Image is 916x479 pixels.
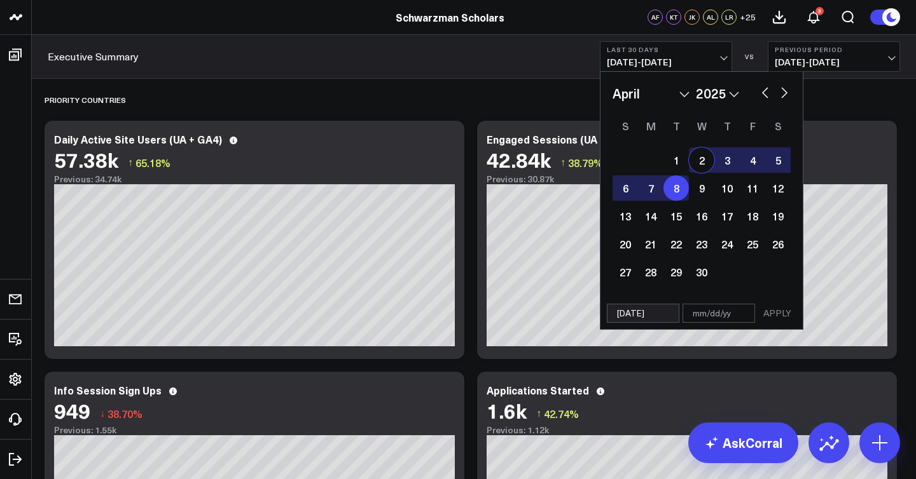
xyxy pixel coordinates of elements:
div: VS [739,53,761,60]
span: ↓ [100,405,105,422]
span: ↑ [536,405,541,422]
div: 57.38k [54,148,118,171]
div: Saturday [765,116,791,136]
div: Previous: 1.12k [487,425,887,435]
div: LR [721,10,737,25]
div: Previous: 1.55k [54,425,455,435]
span: 38.79% [568,156,603,170]
div: 1.6k [487,399,527,422]
a: Schwarzman Scholars [396,10,504,24]
div: AL [703,10,718,25]
a: AskCorral [688,422,798,463]
button: Previous Period[DATE]-[DATE] [768,41,900,72]
div: 3 [815,7,824,15]
div: KT [666,10,681,25]
span: [DATE] - [DATE] [607,57,725,67]
div: Tuesday [663,116,689,136]
div: Thursday [714,116,740,136]
div: Priority Countries [45,85,126,114]
div: 42.84k [487,148,551,171]
span: 42.74% [544,407,579,421]
b: Previous Period [775,46,893,53]
div: Previous: 30.87k [487,174,887,184]
div: JK [684,10,700,25]
button: Last 30 Days[DATE]-[DATE] [600,41,732,72]
div: Sunday [613,116,638,136]
span: ↑ [128,154,133,171]
span: + 25 [740,13,756,22]
div: Wednesday [689,116,714,136]
div: Previous: 34.74k [54,174,455,184]
span: ↑ [560,154,566,171]
div: Engaged Sessions (UA + GA4) [487,133,633,145]
div: 949 [54,399,90,422]
b: Last 30 Days [607,46,725,53]
span: 65.18% [135,156,170,170]
span: 38.70% [108,407,142,421]
div: Applications Started [487,384,589,396]
div: Monday [638,116,663,136]
div: AF [648,10,663,25]
button: +25 [740,10,756,25]
span: [DATE] - [DATE] [775,57,893,67]
div: Daily Active Site Users (UA + GA4) [54,133,222,145]
div: Friday [740,116,765,136]
button: APPLY [758,304,796,323]
input: mm/dd/yy [683,304,755,323]
div: Info Session Sign Ups [54,384,162,396]
a: Executive Summary [48,50,139,64]
input: mm/dd/yy [607,304,679,323]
